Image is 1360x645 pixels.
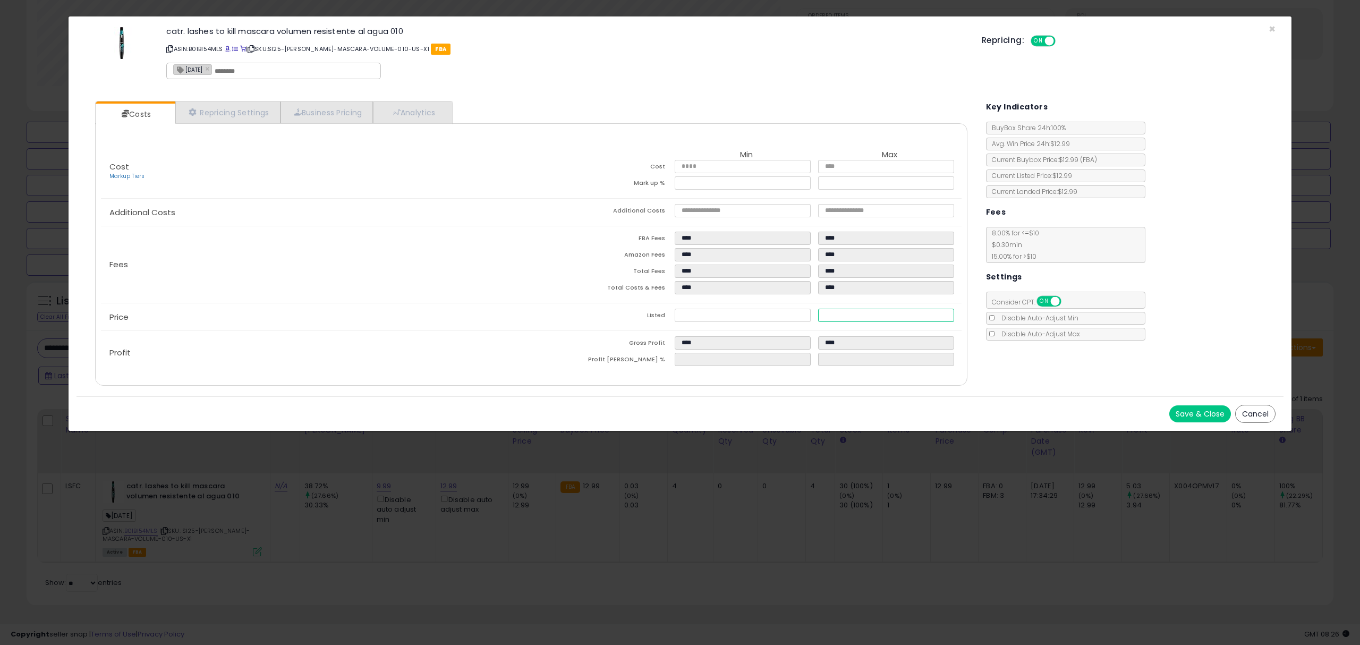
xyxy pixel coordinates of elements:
a: Business Pricing [280,101,373,123]
a: Costs [96,104,174,125]
a: Your listing only [240,45,246,53]
th: Min [675,150,818,160]
td: Amazon Fees [531,248,675,265]
td: FBA Fees [531,232,675,248]
p: Price [101,313,531,321]
button: Cancel [1235,405,1276,423]
a: × [205,64,211,73]
a: Repricing Settings [175,101,280,123]
span: Consider CPT: [987,298,1075,307]
span: ( FBA ) [1080,155,1097,164]
span: Current Listed Price: $12.99 [987,171,1072,180]
span: $0.30 min [987,240,1022,249]
a: Markup Tiers [109,172,144,180]
p: Profit [101,349,531,357]
h5: Key Indicators [986,100,1048,114]
p: ASIN: B01BI54MLS | SKU: SI25-[PERSON_NAME]-MASCARA-VOLUME-010-US-X1 [166,40,966,57]
span: FBA [431,44,450,55]
button: Save & Close [1169,405,1231,422]
span: Current Buybox Price: [987,155,1097,164]
span: [DATE] [174,65,202,74]
span: Disable Auto-Adjust Min [996,313,1078,322]
span: Current Landed Price: $12.99 [987,187,1077,196]
span: $12.99 [1059,155,1097,164]
td: Profit [PERSON_NAME] % [531,353,675,369]
h5: Repricing: [982,36,1024,45]
p: Cost [101,163,531,181]
p: Additional Costs [101,208,531,217]
h5: Fees [986,206,1006,219]
span: 15.00 % for > $10 [987,252,1036,261]
h3: catr. lashes to kill mascara volumen resistente al agua 010 [166,27,966,35]
td: Total Costs & Fees [531,281,675,298]
span: 8.00 % for <= $10 [987,228,1039,261]
a: BuyBox page [225,45,231,53]
span: ON [1038,297,1051,306]
img: 317gdx6M9QL._SL60_.jpg [106,27,138,59]
td: Additional Costs [531,204,675,220]
a: All offer listings [232,45,238,53]
td: Total Fees [531,265,675,281]
span: × [1269,21,1276,37]
td: Cost [531,160,675,176]
td: Listed [531,309,675,325]
span: OFF [1059,297,1076,306]
span: OFF [1054,37,1071,46]
span: ON [1032,37,1045,46]
th: Max [818,150,962,160]
span: Avg. Win Price 24h: $12.99 [987,139,1070,148]
td: Mark up % [531,176,675,193]
span: Disable Auto-Adjust Max [996,329,1080,338]
td: Gross Profit [531,336,675,353]
span: BuyBox Share 24h: 100% [987,123,1066,132]
p: Fees [101,260,531,269]
h5: Settings [986,270,1022,284]
a: Analytics [373,101,452,123]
